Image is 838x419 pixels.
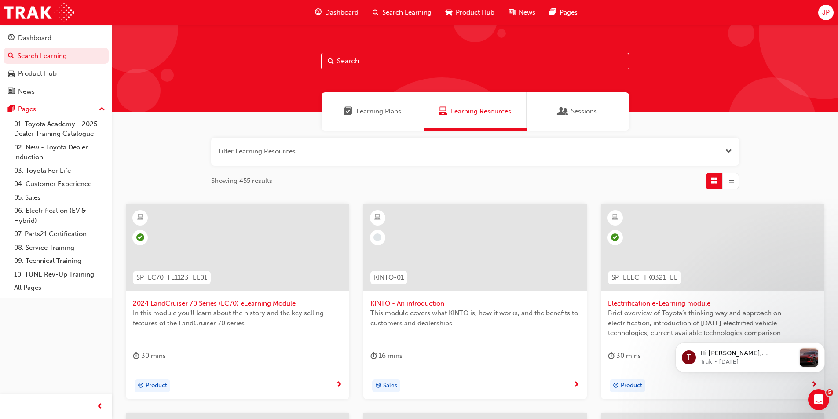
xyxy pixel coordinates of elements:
span: Grid [711,176,717,186]
a: KINTO-01KINTO - An introductionThis module covers what KINTO is, how it works, and the benefits t... [363,204,587,400]
button: DashboardSearch LearningProduct HubNews [4,28,109,101]
span: Product [621,381,642,391]
span: duration-icon [133,350,139,361]
span: SP_LC70_FL1123_EL01 [136,273,207,283]
span: pages-icon [8,106,15,113]
button: JP [818,5,834,20]
span: Search Learning [382,7,432,18]
span: learningResourceType_ELEARNING-icon [137,212,143,223]
div: message notification from Trak, 12w ago. Hi Jessica, Toyota has revealed the next-generation RAV4... [13,55,163,85]
span: Learning Resources [439,106,447,117]
span: Dashboard [325,7,359,18]
span: Electrification e-Learning module [608,299,817,309]
button: Pages [4,101,109,117]
div: 30 mins [133,350,166,361]
span: Sessions [559,106,567,117]
span: next-icon [336,381,342,389]
a: Dashboard [4,30,109,46]
a: guage-iconDashboard [308,4,366,22]
span: Brief overview of Toyota’s thinking way and approach on electrification, introduction of [DATE] e... [608,308,817,338]
span: learningResourceType_ELEARNING-icon [612,212,618,223]
span: JP [822,7,830,18]
span: Open the filter [725,146,732,157]
span: target-icon [375,380,381,392]
span: Product Hub [456,7,494,18]
span: KINTO - An introduction [370,299,580,309]
span: Showing 455 results [211,176,272,186]
span: Pages [560,7,578,18]
div: News [18,87,35,97]
a: 05. Sales [11,191,109,204]
span: learningRecordVerb_PASS-icon [136,233,144,241]
span: SP_ELEC_TK0321_EL [611,273,677,283]
span: Product [146,381,167,391]
a: Search Learning [4,48,109,64]
span: Search [328,56,334,66]
span: pages-icon [549,7,556,18]
a: 03. Toyota For Life [11,164,109,178]
a: SessionsSessions [527,92,629,131]
a: Product Hub [4,66,109,82]
a: SP_LC70_FL1123_EL012024 LandCruiser 70 Series (LC70) eLearning ModuleIn this module you'll learn ... [126,204,349,400]
a: search-iconSearch Learning [366,4,439,22]
span: car-icon [8,70,15,78]
a: 01. Toyota Academy - 2025 Dealer Training Catalogue [11,117,109,141]
a: news-iconNews [501,4,542,22]
span: This module covers what KINTO is, how it works, and the benefits to customers and dealerships. [370,308,580,328]
span: KINTO-01 [374,273,404,283]
span: duration-icon [608,350,615,361]
a: pages-iconPages [542,4,585,22]
a: 07. Parts21 Certification [11,227,109,241]
span: Learning Plans [344,106,353,117]
span: learningResourceType_ELEARNING-icon [374,212,381,223]
p: Message from Trak, sent 12w ago [38,71,133,79]
input: Search... [321,53,629,69]
span: target-icon [613,380,619,392]
span: List [728,176,734,186]
span: car-icon [446,7,452,18]
a: 02. New - Toyota Dealer Induction [11,141,109,164]
a: 09. Technical Training [11,254,109,268]
span: guage-icon [8,34,15,42]
a: All Pages [11,281,109,295]
span: Hi [PERSON_NAME], [PERSON_NAME] has revealed the next-generation RAV4, featuring its first ever P... [38,62,131,262]
span: guage-icon [315,7,322,18]
iframe: Intercom live chat [808,389,829,410]
span: search-icon [8,52,14,60]
a: 08. Service Training [11,241,109,255]
span: learningRecordVerb_NONE-icon [373,233,381,241]
img: Trak [4,3,74,22]
span: Learning Plans [356,106,401,117]
span: 2024 LandCruiser 70 Series (LC70) eLearning Module [133,299,342,309]
a: car-iconProduct Hub [439,4,501,22]
span: News [519,7,535,18]
div: Profile image for Trak [20,63,34,77]
span: up-icon [99,104,105,115]
div: 30 mins [608,350,641,361]
span: prev-icon [97,401,103,412]
span: Sales [383,381,397,391]
iframe: Intercom notifications message [662,287,838,386]
span: news-icon [8,88,15,96]
div: Dashboard [18,33,51,43]
span: news-icon [509,7,515,18]
span: Sessions [571,106,597,117]
span: next-icon [573,381,580,389]
a: News [4,84,109,100]
div: 16 mins [370,350,403,361]
span: duration-icon [370,350,377,361]
div: Pages [18,104,36,114]
span: target-icon [138,380,144,392]
a: Learning PlansLearning Plans [322,92,424,131]
a: Learning ResourcesLearning Resources [424,92,527,131]
a: 06. Electrification (EV & Hybrid) [11,204,109,227]
a: 04. Customer Experience [11,177,109,191]
a: 10. TUNE Rev-Up Training [11,268,109,281]
span: Learning Resources [451,106,511,117]
div: Product Hub [18,69,57,79]
span: learningRecordVerb_COMPLETE-icon [611,233,619,241]
span: 5 [826,389,833,396]
a: SP_ELEC_TK0321_ELElectrification e-Learning moduleBrief overview of Toyota’s thinking way and app... [601,204,824,400]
